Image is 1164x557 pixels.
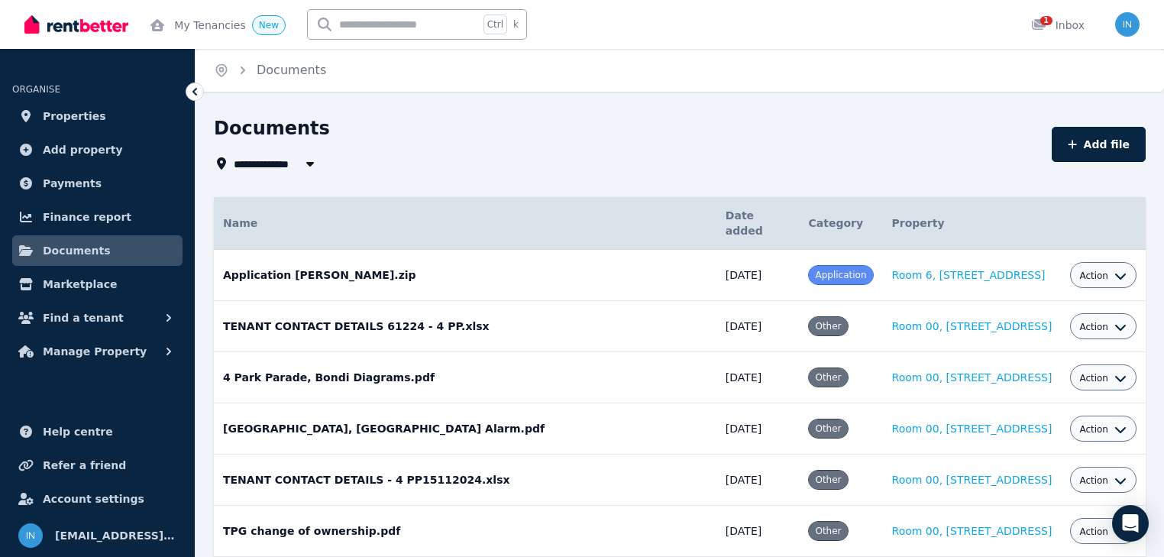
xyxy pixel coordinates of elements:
span: k [513,18,519,31]
img: info@museliving.com.au [18,523,43,548]
span: Action [1079,423,1108,436]
span: Payments [43,174,102,193]
span: Refer a friend [43,456,126,474]
div: Inbox [1031,18,1085,33]
span: Action [1079,321,1108,333]
nav: Breadcrumb [196,49,344,92]
span: Other [815,526,841,536]
a: Documents [257,63,326,77]
div: Open Intercom Messenger [1112,505,1149,542]
a: Room 00, [STREET_ADDRESS] [892,423,1052,435]
td: [DATE] [716,301,800,352]
a: Room 00, [STREET_ADDRESS] [892,525,1052,537]
button: Action [1079,270,1127,282]
span: ORGANISE [12,84,60,95]
span: Action [1079,526,1108,538]
th: Date added [716,197,800,250]
span: Account settings [43,490,144,508]
a: Room 00, [STREET_ADDRESS] [892,320,1052,332]
span: Documents [43,241,111,260]
span: Application [815,270,866,280]
span: Finance report [43,208,131,226]
td: [DATE] [716,403,800,455]
span: Manage Property [43,342,147,361]
span: 1 [1040,16,1052,25]
td: [GEOGRAPHIC_DATA], [GEOGRAPHIC_DATA] Alarm.pdf [214,403,716,455]
td: [DATE] [716,455,800,506]
button: Action [1079,423,1127,436]
a: Add property [12,134,183,165]
a: Room 6, [STREET_ADDRESS] [892,269,1046,281]
td: TPG change of ownership.pdf [214,506,716,557]
span: Action [1079,474,1108,487]
h1: Documents [214,116,330,141]
a: Documents [12,235,183,266]
span: New [259,20,279,31]
span: Properties [43,107,106,125]
button: Action [1079,526,1127,538]
span: [EMAIL_ADDRESS][DOMAIN_NAME] [55,526,176,545]
a: Room 00, [STREET_ADDRESS] [892,474,1052,486]
th: Property [883,197,1062,250]
span: Ctrl [483,15,507,34]
a: Properties [12,101,183,131]
button: Action [1079,474,1127,487]
a: Finance report [12,202,183,232]
span: Other [815,372,841,383]
td: [DATE] [716,352,800,403]
span: Other [815,423,841,434]
span: Find a tenant [43,309,124,327]
a: Payments [12,168,183,199]
a: Account settings [12,484,183,514]
span: Other [815,321,841,332]
img: info@museliving.com.au [1115,12,1140,37]
td: TENANT CONTACT DETAILS 61224 - 4 PP.xlsx [214,301,716,352]
span: Marketplace [43,275,117,293]
a: Help centre [12,416,183,447]
a: Refer a friend [12,450,183,481]
button: Action [1079,321,1127,333]
td: Application [PERSON_NAME].zip [214,250,716,301]
span: Other [815,474,841,485]
span: Action [1079,372,1108,384]
a: Marketplace [12,269,183,300]
a: Room 00, [STREET_ADDRESS] [892,371,1052,384]
td: TENANT CONTACT DETAILS - 4 PP15112024.xlsx [214,455,716,506]
span: Add property [43,141,123,159]
span: Help centre [43,423,113,441]
span: Action [1079,270,1108,282]
th: Category [799,197,882,250]
td: [DATE] [716,506,800,557]
button: Manage Property [12,336,183,367]
button: Find a tenant [12,303,183,333]
button: Action [1079,372,1127,384]
img: RentBetter [24,13,128,36]
td: 4 Park Parade, Bondi Diagrams.pdf [214,352,716,403]
td: [DATE] [716,250,800,301]
button: Add file [1052,127,1146,162]
span: Name [223,217,257,229]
